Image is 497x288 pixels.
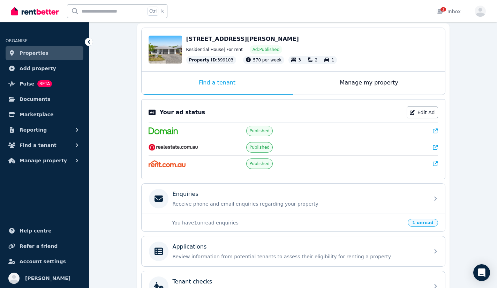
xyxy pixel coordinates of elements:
a: Properties [6,46,83,60]
span: Property ID [189,57,216,63]
span: Manage property [20,156,67,165]
span: 1 [331,58,334,62]
span: Published [249,128,270,134]
button: Manage property [6,154,83,168]
a: ApplicationsReview information from potential tenants to assess their eligibility for renting a p... [142,236,445,266]
span: [STREET_ADDRESS][PERSON_NAME] [186,36,299,42]
span: 1 [440,7,446,12]
img: Domain.com.au [149,127,178,134]
div: Find a tenant [142,72,293,95]
span: Add property [20,64,56,73]
button: Reporting [6,123,83,137]
span: 2 [315,58,318,62]
span: Account settings [20,257,66,266]
span: Ctrl [148,7,158,16]
a: Add property [6,61,83,75]
span: Residential House | For rent [186,47,243,52]
p: Applications [173,243,207,251]
span: 570 per week [253,58,281,62]
p: Receive phone and email enquiries regarding your property [173,200,425,207]
span: Pulse [20,80,35,88]
span: 3 [298,58,301,62]
a: Documents [6,92,83,106]
div: Inbox [436,8,461,15]
span: [PERSON_NAME] [25,274,70,282]
span: Ad: Published [253,47,279,52]
div: Manage my property [293,72,445,95]
span: BETA [37,80,52,87]
img: RealEstate.com.au [149,144,198,151]
a: EnquiriesReceive phone and email enquiries regarding your property [142,184,445,214]
img: RentBetter [11,6,59,16]
div: Open Intercom Messenger [473,264,490,281]
a: Edit Ad [407,106,438,118]
span: Published [249,161,270,167]
span: Documents [20,95,51,103]
a: Help centre [6,224,83,238]
img: Rent.com.au [149,160,186,167]
a: Account settings [6,254,83,268]
p: You have 1 unread enquiries [172,219,404,226]
span: Refer a friend [20,242,58,250]
span: ORGANISE [6,38,28,43]
span: Properties [20,49,48,57]
button: Find a tenant [6,138,83,152]
span: Reporting [20,126,47,134]
span: 1 unread [408,219,438,227]
p: Tenant checks [173,278,212,286]
span: Find a tenant [20,141,57,149]
a: Marketplace [6,108,83,121]
div: : 399103 [186,56,236,64]
a: Refer a friend [6,239,83,253]
p: Review information from potential tenants to assess their eligibility for renting a property [173,253,425,260]
p: Enquiries [173,190,198,198]
a: PulseBETA [6,77,83,91]
span: k [161,8,164,14]
p: Your ad status [160,108,205,117]
span: Marketplace [20,110,53,119]
span: Help centre [20,227,52,235]
span: Published [249,145,270,150]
